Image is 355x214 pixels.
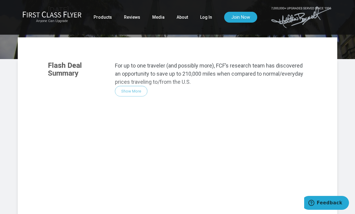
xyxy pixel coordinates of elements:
[200,12,212,23] a: Log In
[23,11,82,17] img: First Class Flyer
[23,19,82,23] small: Anyone Can Upgrade
[115,61,307,86] p: For up to one traveler (and possibly more), FCF’s research team has discovered an opportunity to ...
[304,196,349,211] iframe: Opens a widget where you can find more information
[177,12,188,23] a: About
[23,11,82,23] a: First Class FlyerAnyone Can Upgrade
[124,12,140,23] a: Reviews
[94,12,112,23] a: Products
[48,61,106,77] h3: Flash Deal Summary
[152,12,165,23] a: Media
[224,12,257,23] a: Join Now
